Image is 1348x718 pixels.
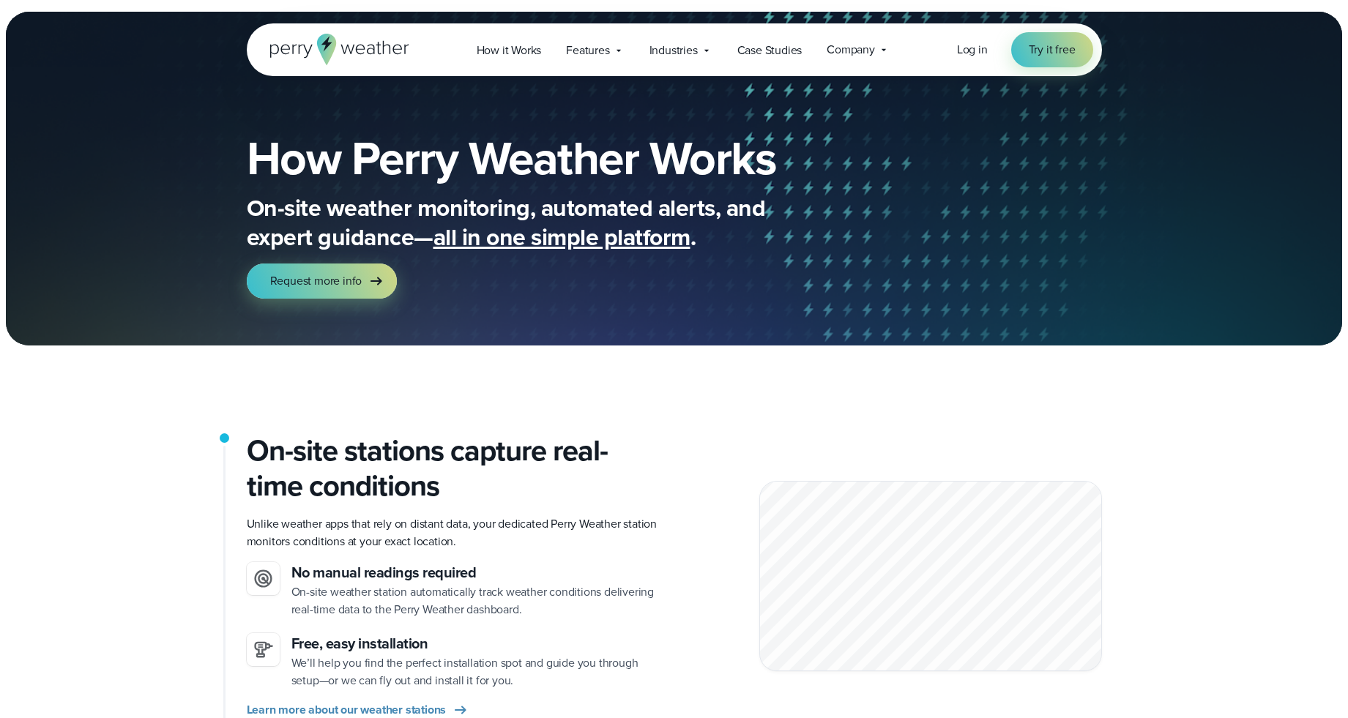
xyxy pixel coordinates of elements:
[957,41,988,59] a: Log in
[827,41,875,59] span: Company
[1011,32,1093,67] a: Try it free
[247,515,663,550] p: Unlike weather apps that rely on distant data, your dedicated Perry Weather station monitors cond...
[291,562,663,583] h3: No manual readings required
[291,583,663,618] p: On-site weather station automatically track weather conditions delivering real-time data to the P...
[247,433,663,504] h2: On-site stations capture real-time conditions
[566,42,609,59] span: Features
[291,633,663,654] h3: Free, easy installation
[270,272,362,290] span: Request more info
[1029,41,1076,59] span: Try it free
[247,135,882,182] h1: How Perry Weather Works
[247,193,833,252] p: On-site weather monitoring, automated alerts, and expert guidance— .
[247,263,398,299] a: Request more info
[477,42,542,59] span: How it Works
[464,35,554,65] a: How it Works
[291,654,663,689] p: We’ll help you find the perfect installation spot and guide you through setup—or we can fly out a...
[725,35,815,65] a: Case Studies
[737,42,803,59] span: Case Studies
[433,220,690,255] span: all in one simple platform
[957,41,988,58] span: Log in
[649,42,698,59] span: Industries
